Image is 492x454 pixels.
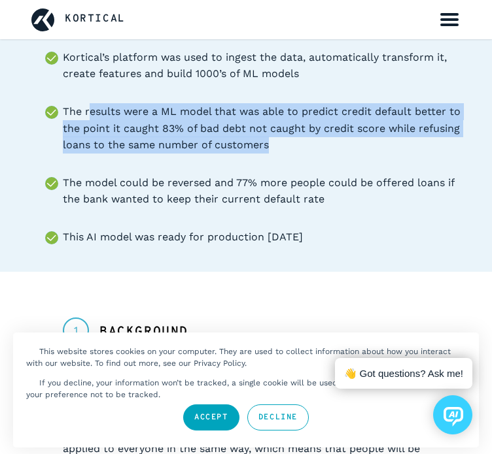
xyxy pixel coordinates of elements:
p: If you decline, your information won’t be tracked, a single cookie will be used in your browser t... [26,378,453,399]
h2: Background [99,323,188,342]
a: Decline [247,404,309,430]
span: 1 [63,317,89,344]
li: The results were a ML model that was able to predict credit default better to the point it caught... [63,103,461,154]
p: This website stores cookies on your computer. They are used to collect information about how you ... [26,347,451,368]
li: This AI model was ready for production [DATE] [63,229,461,246]
li: Kortical’s platform was used to ingest the data, automatically transform it, create features and ... [63,49,461,82]
li: The model could be reversed and 77% more people could be offered loans if the bank wanted to keep... [63,174,461,208]
a: Kortical [65,11,126,28]
a: Accept [183,404,239,430]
